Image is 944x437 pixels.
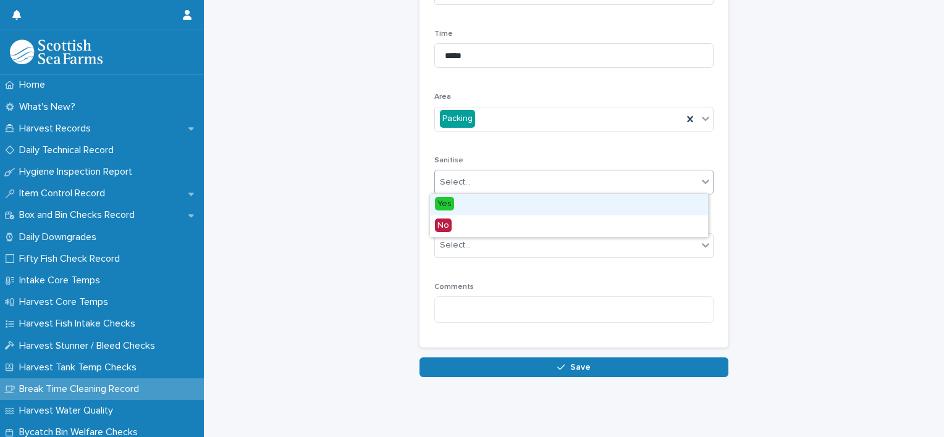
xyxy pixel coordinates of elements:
p: Fifty Fish Check Record [14,253,130,265]
p: Daily Technical Record [14,144,124,156]
p: Item Control Record [14,188,115,199]
p: Harvest Stunner / Bleed Checks [14,340,165,352]
div: Select... [440,239,471,252]
p: Break Time Cleaning Record [14,383,149,395]
span: Time [434,30,453,38]
img: mMrefqRFQpe26GRNOUkG [10,40,103,64]
p: Daily Downgrades [14,231,106,243]
span: Area [434,93,451,101]
p: Box and Bin Checks Record [14,209,145,221]
span: Save [570,363,591,372]
p: What's New? [14,101,85,113]
p: Harvest Records [14,123,101,135]
span: Comments [434,283,474,291]
button: Save [419,357,728,377]
span: No [435,218,452,232]
div: No [430,215,708,237]
span: Sanitise [434,157,463,164]
p: Harvest Water Quality [14,405,123,417]
p: Intake Core Temps [14,275,110,286]
div: Yes [430,194,708,215]
div: Select... [440,176,471,189]
p: Home [14,79,55,91]
div: Packing [440,110,475,128]
span: Yes [435,197,454,210]
p: Hygiene Inspection Report [14,166,142,178]
p: Harvest Tank Temp Checks [14,362,146,373]
p: Harvest Core Temps [14,296,118,308]
p: Harvest Fish Intake Checks [14,318,145,330]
